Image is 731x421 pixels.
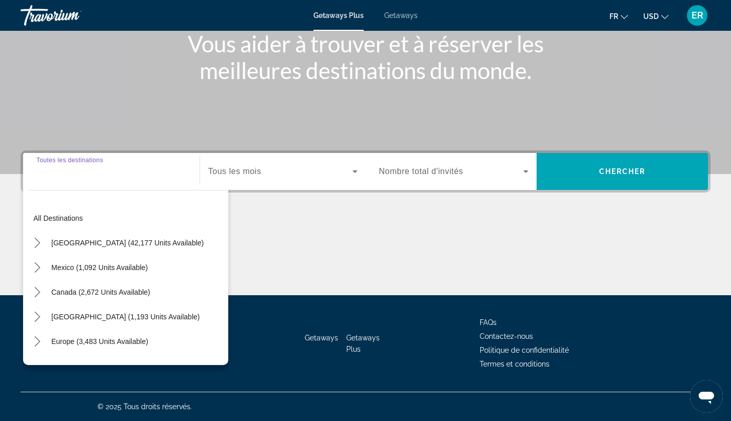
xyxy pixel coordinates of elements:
[28,259,46,277] button: Toggle Mexico (1,092 units available) submenu
[46,332,153,351] button: Select destination: Europe (3,483 units available)
[21,2,123,29] a: Travorium
[46,234,209,252] button: Select destination: United States (42,177 units available)
[684,5,710,26] button: User Menu
[36,157,103,163] span: Toutes les destinations
[51,288,150,296] span: Canada (2,672 units available)
[28,357,46,375] button: Toggle Australia (247 units available) submenu
[346,334,380,353] a: Getaways Plus
[46,283,155,301] button: Select destination: Canada (2,672 units available)
[537,153,708,190] button: Search
[46,258,153,277] button: Select destination: Mexico (1,092 units available)
[480,360,549,368] a: Termes et conditions
[51,263,148,272] span: Mexico (1,092 units available)
[384,11,418,20] a: Getaways
[51,337,148,346] span: Europe (3,483 units available)
[609,9,628,24] button: Change language
[208,167,261,176] span: Tous les mois
[480,332,533,340] a: Contactez-nous
[305,334,338,342] a: Getaways
[480,346,569,354] a: Politique de confidentialité
[36,166,186,178] input: Select destination
[28,333,46,351] button: Toggle Europe (3,483 units available) submenu
[480,318,497,327] a: FAQs
[23,185,228,365] div: Destination options
[33,214,83,222] span: All destinations
[51,239,204,247] span: [GEOGRAPHIC_DATA] (42,177 units available)
[46,308,205,326] button: Select destination: Caribbean & Atlantic Islands (1,193 units available)
[599,167,646,176] span: Chercher
[173,30,558,84] h1: Vous aider à trouver et à réserver les meilleures destinations du monde.
[643,9,668,24] button: Change currency
[609,12,618,21] span: fr
[46,357,152,375] button: Select destination: Australia (247 units available)
[97,403,192,411] span: © 2025 Tous droits réservés.
[692,10,703,21] span: ER
[23,153,708,190] div: Search widget
[28,308,46,326] button: Toggle Caribbean & Atlantic Islands (1,193 units available) submenu
[690,380,723,413] iframe: Bouton de lancement de la fenêtre de messagerie
[643,12,659,21] span: USD
[313,11,364,20] a: Getaways Plus
[28,209,228,227] button: Select destination: All destinations
[379,167,463,176] span: Nombre total d'invités
[28,234,46,252] button: Toggle United States (42,177 units available) submenu
[28,283,46,301] button: Toggle Canada (2,672 units available) submenu
[51,313,200,321] span: [GEOGRAPHIC_DATA] (1,193 units available)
